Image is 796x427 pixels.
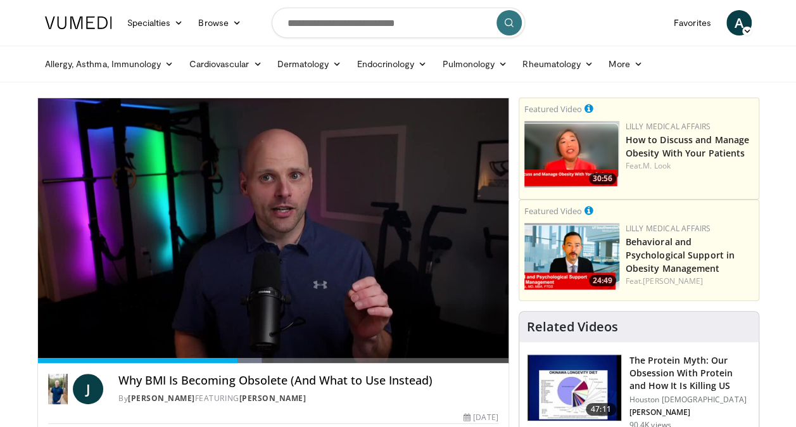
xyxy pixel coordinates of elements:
a: Favorites [666,10,719,35]
a: [PERSON_NAME] [643,276,703,286]
a: Lilly Medical Affairs [626,223,711,234]
a: How to Discuss and Manage Obesity With Your Patients [626,134,750,159]
input: Search topics, interventions [272,8,525,38]
a: Lilly Medical Affairs [626,121,711,132]
p: Houston [DEMOGRAPHIC_DATA] [629,395,751,405]
a: Cardiovascular [181,51,269,77]
a: 30:56 [524,121,619,188]
span: 47:11 [586,403,616,416]
a: Dermatology [270,51,350,77]
a: Allergy, Asthma, Immunology [37,51,182,77]
img: Dr. Jordan Rennicke [48,374,68,404]
a: 24:49 [524,223,619,290]
a: A [726,10,752,35]
a: M. Look [643,160,671,171]
small: Featured Video [524,205,582,217]
div: Feat. [626,160,754,172]
a: J [73,374,103,404]
video-js: Video Player [38,98,509,364]
a: Pulmonology [434,51,515,77]
span: 30:56 [589,173,616,184]
a: Behavioral and Psychological Support in Obesity Management [626,236,735,274]
h4: Related Videos [527,319,618,335]
p: [PERSON_NAME] [629,407,751,417]
img: VuMedi Logo [45,16,112,29]
a: Rheumatology [515,51,601,77]
a: Specialties [120,10,191,35]
small: Featured Video [524,103,582,115]
h3: The Protein Myth: Our Obsession With Protein and How It Is Killing US [629,354,751,392]
span: 24:49 [589,275,616,286]
a: [PERSON_NAME] [239,393,306,404]
div: [DATE] [464,412,498,423]
div: By FEATURING [118,393,498,404]
a: [PERSON_NAME] [128,393,195,404]
h4: Why BMI Is Becoming Obsolete (And What to Use Instead) [118,374,498,388]
img: b7b8b05e-5021-418b-a89a-60a270e7cf82.150x105_q85_crop-smart_upscale.jpg [528,355,621,421]
img: ba3304f6-7838-4e41-9c0f-2e31ebde6754.png.150x105_q85_crop-smart_upscale.png [524,223,619,290]
a: Endocrinology [349,51,434,77]
a: More [601,51,650,77]
img: c98a6a29-1ea0-4bd5-8cf5-4d1e188984a7.png.150x105_q85_crop-smart_upscale.png [524,121,619,188]
a: Browse [191,10,249,35]
div: Feat. [626,276,754,287]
